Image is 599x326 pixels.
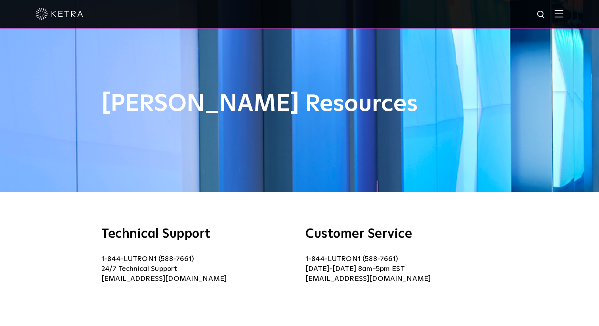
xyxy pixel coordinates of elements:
h3: Customer Service [305,228,498,240]
p: 1-844-LUTRON1 (588-7661) 24/7 Technical Support [101,254,294,284]
img: Hamburger%20Nav.svg [555,10,563,17]
a: [EMAIL_ADDRESS][DOMAIN_NAME] [101,275,227,282]
h3: Technical Support [101,228,294,240]
h1: [PERSON_NAME] Resources [101,91,498,117]
p: 1-844-LUTRON1 (588-7661) [DATE]-[DATE] 8am-5pm EST [EMAIL_ADDRESS][DOMAIN_NAME] [305,254,498,284]
img: ketra-logo-2019-white [36,8,83,20]
img: search icon [536,10,546,20]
